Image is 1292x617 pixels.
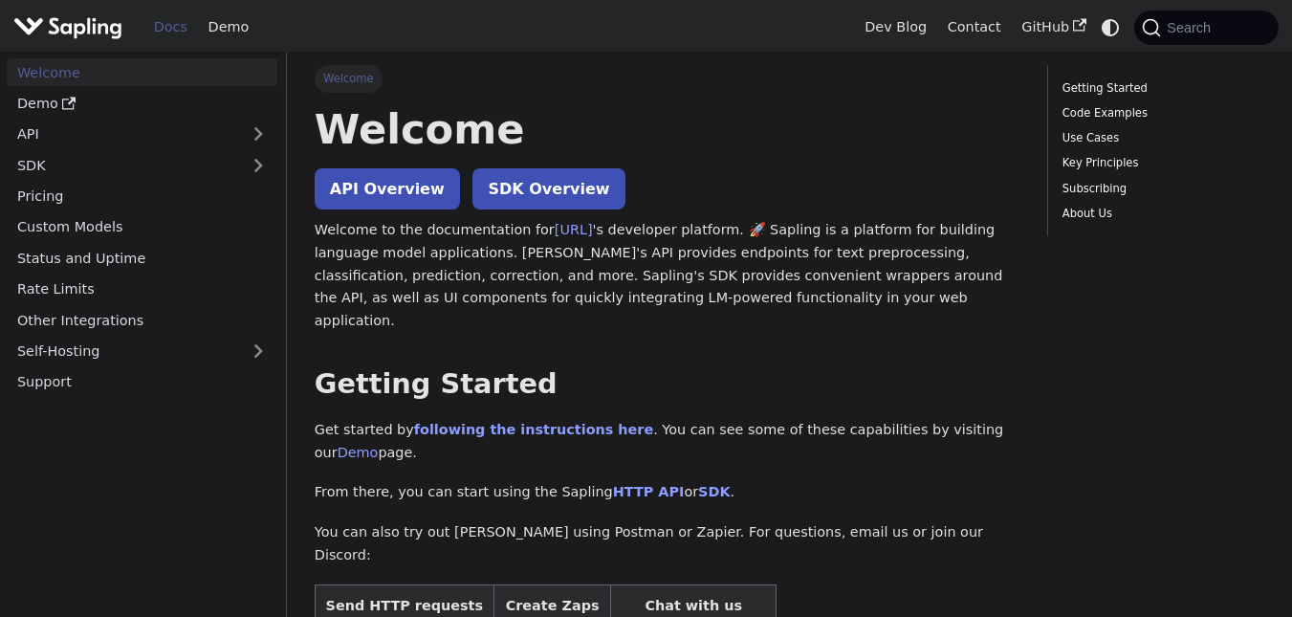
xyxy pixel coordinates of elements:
[937,12,1012,42] a: Contact
[1097,13,1125,41] button: Switch between dark and light mode (currently system mode)
[414,422,653,437] a: following the instructions here
[315,481,1020,504] p: From there, you can start using the Sapling or .
[143,12,198,42] a: Docs
[1062,104,1258,122] a: Code Examples
[7,338,277,365] a: Self-Hosting
[854,12,936,42] a: Dev Blog
[315,367,1020,402] h2: Getting Started
[1062,154,1258,172] a: Key Principles
[7,90,277,118] a: Demo
[1134,11,1278,45] button: Search (Command+K)
[1011,12,1096,42] a: GitHub
[198,12,259,42] a: Demo
[1062,79,1258,98] a: Getting Started
[315,65,383,92] span: Welcome
[7,306,277,334] a: Other Integrations
[1062,205,1258,223] a: About Us
[315,419,1020,465] p: Get started by . You can see some of these capabilities by visiting our page.
[13,13,122,41] img: Sapling.ai
[613,484,685,499] a: HTTP API
[7,244,277,272] a: Status and Uptime
[315,521,1020,567] p: You can also try out [PERSON_NAME] using Postman or Zapier. For questions, email us or join our D...
[315,168,460,209] a: API Overview
[1062,180,1258,198] a: Subscribing
[1161,20,1222,35] span: Search
[7,121,239,148] a: API
[1062,129,1258,147] a: Use Cases
[7,183,277,210] a: Pricing
[7,213,277,241] a: Custom Models
[7,58,277,86] a: Welcome
[472,168,624,209] a: SDK Overview
[315,65,1020,92] nav: Breadcrumbs
[338,445,379,460] a: Demo
[239,151,277,179] button: Expand sidebar category 'SDK'
[555,222,593,237] a: [URL]
[7,275,277,303] a: Rate Limits
[698,484,730,499] a: SDK
[7,368,277,396] a: Support
[13,13,129,41] a: Sapling.aiSapling.ai
[315,103,1020,155] h1: Welcome
[7,151,239,179] a: SDK
[239,121,277,148] button: Expand sidebar category 'API'
[315,219,1020,333] p: Welcome to the documentation for 's developer platform. 🚀 Sapling is a platform for building lang...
